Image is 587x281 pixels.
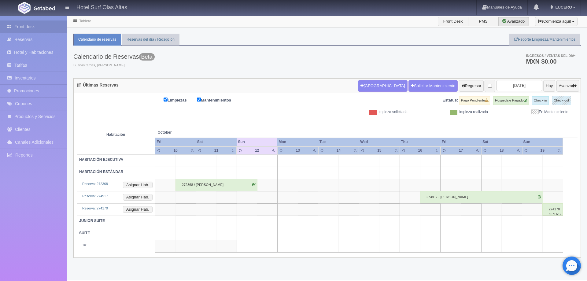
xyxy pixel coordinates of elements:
[277,138,318,146] th: Mon
[79,231,90,235] b: SUITE
[106,132,125,137] strong: Habitación
[493,96,529,105] label: Hospedaje Pagado
[82,182,108,186] a: Reserva: 272368
[509,34,580,46] a: Reporte Limpiezas/Mantenimientos
[82,206,108,210] a: Reserva: 274170
[481,138,522,146] th: Sat
[82,194,108,198] a: Reserva: 274917
[554,5,572,9] span: LUCERO
[358,80,407,92] button: [GEOGRAPHIC_DATA]
[442,98,458,103] label: Estatus:
[164,96,196,103] label: Limpiezas
[455,148,467,153] div: 17
[522,138,563,146] th: Sun
[77,83,119,87] h4: Últimas Reservas
[157,130,234,135] span: October
[438,17,468,26] label: Front Desk
[459,80,484,92] button: Regresar
[73,63,155,68] span: Buenas tardes, [PERSON_NAME].
[542,203,563,216] div: 274170 / [PERSON_NAME]
[332,148,345,153] div: 14
[459,96,490,105] label: Pago Pendiente
[123,206,153,213] button: Asignar Hab.
[139,53,155,61] span: Beta
[495,148,508,153] div: 18
[123,182,153,188] button: Asignar Hab.
[498,17,529,26] label: Avanzado
[441,138,481,146] th: Fri
[79,157,123,162] b: HABITACIÓN EJECUTIVA
[73,53,155,60] h3: Calendario de Reservas
[210,148,223,153] div: 11
[79,219,105,223] b: JUNIOR SUITE
[468,17,499,26] label: PMS
[292,148,304,153] div: 13
[169,148,182,153] div: 10
[164,98,168,102] input: Limpiezas
[34,6,55,10] img: Getabed
[420,191,543,203] div: 274917 / [PERSON_NAME]
[408,80,458,92] a: Solicitar Mantenimiento
[79,170,123,174] b: HABITACIÓN ESTÁNDAR
[532,96,549,105] label: Check-in
[552,96,571,105] label: Check-out
[526,58,575,65] h3: MXN $0.00
[79,19,91,23] a: Tablero
[318,138,359,146] th: Tue
[414,148,426,153] div: 16
[332,109,412,115] div: Limpieza solicitada
[251,148,263,153] div: 12
[543,80,555,92] button: Hoy
[493,109,573,115] div: En Mantenimiento
[412,109,493,115] div: Limpieza realizada
[197,98,201,102] input: Mantenimientos
[155,138,196,146] th: Fri
[196,138,237,146] th: Sat
[373,148,386,153] div: 15
[18,2,31,14] img: Getabed
[73,34,121,46] a: Calendario de reservas
[535,17,578,26] button: ¡Comienza aquí!
[76,3,127,11] h4: Hotel Surf Olas Altas
[556,80,579,92] button: Avanzar
[526,54,575,57] span: Ingresos / Ventas del día
[359,138,400,146] th: Wed
[122,34,179,46] a: Reservas del día / Recepción
[197,96,240,103] label: Mantenimientos
[400,138,441,146] th: Thu
[536,148,549,153] div: 19
[237,138,277,146] th: Sun
[123,194,153,201] button: Asignar Hab.
[79,243,153,248] div: 101
[175,179,257,191] div: 272368 / [PERSON_NAME]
